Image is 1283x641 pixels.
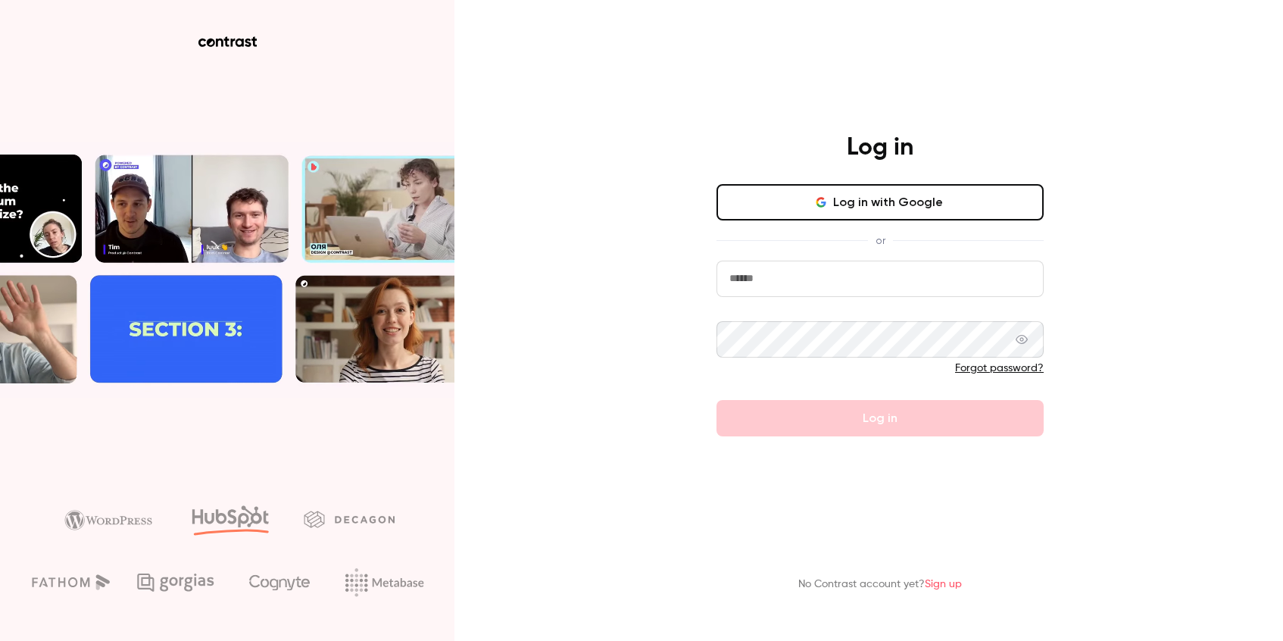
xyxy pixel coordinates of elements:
button: Log in with Google [716,184,1044,220]
img: decagon [304,511,395,527]
h4: Log in [847,133,913,163]
p: No Contrast account yet? [798,577,962,593]
a: Forgot password? [955,363,1044,374]
span: or [868,233,893,249]
a: Sign up [925,579,962,589]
